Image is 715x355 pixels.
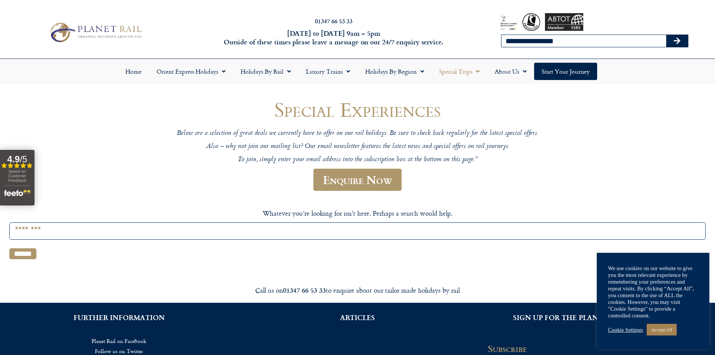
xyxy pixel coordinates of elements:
img: Planet Rail Train Holidays Logo [46,20,145,44]
strong: 01347 66 53 33 [283,285,326,295]
p: Below are a selection of great deals we currently have to offer on our rail holidays. Be sure to ... [132,129,583,138]
a: Accept All [647,324,677,335]
a: Orient Express Holidays [149,63,233,80]
a: Luxury Trains [298,63,358,80]
a: Holidays by Region [358,63,432,80]
a: Holidays by Rail [233,63,298,80]
nav: Menu [4,63,711,80]
a: About Us [487,63,534,80]
a: Cookie Settings [608,326,643,333]
a: Special Trips [432,63,487,80]
a: Enquire Now [313,169,402,191]
p: Also – why not join our mailing list? Our email newsletter features the latest news and special o... [132,142,583,151]
a: Planet Rail on Facebook [11,336,227,346]
a: Home [118,63,149,80]
h2: Subscribe [488,343,604,354]
a: Start your Journey [534,63,597,80]
p: To join, simply enter your email address into the subscription box at the bottom on this page.” [132,156,583,164]
p: Whatever you’re looking for isn’t here. Perhaps a search would help. [9,208,706,218]
h6: [DATE] to [DATE] 9am – 5pm Outside of these times please leave a message on our 24/7 enquiry serv... [193,29,475,47]
h1: Special Experiences [132,98,583,121]
h2: ARTICLES [250,314,465,321]
div: We use cookies on our website to give you the most relevant experience by remembering your prefer... [608,265,698,319]
button: Search [666,35,688,47]
h2: FURTHER INFORMATION [11,314,227,321]
a: 01347 66 53 33 [315,17,352,25]
h2: SIGN UP FOR THE PLANET RAIL NEWSLETTER [488,314,704,321]
div: Call us on to enquire about our tailor made holidays by rail [148,286,568,295]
